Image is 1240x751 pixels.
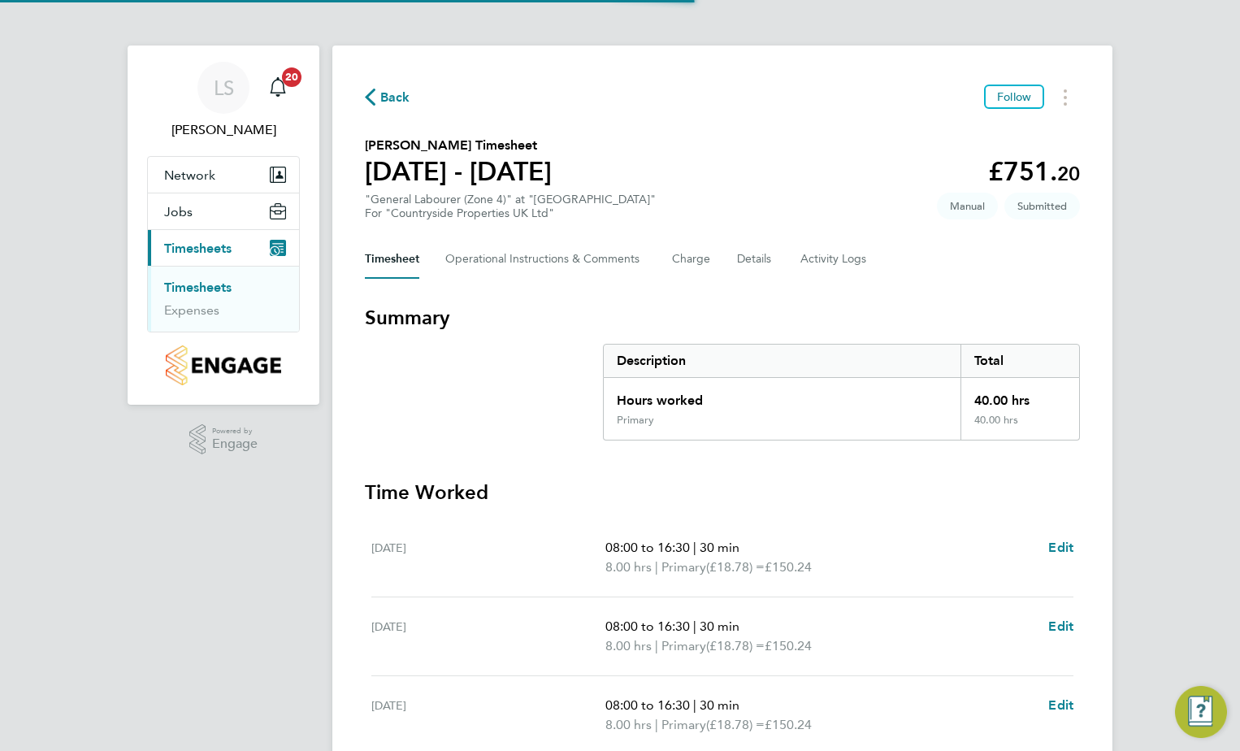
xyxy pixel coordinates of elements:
[661,636,706,656] span: Primary
[365,193,656,220] div: "General Labourer (Zone 4)" at "[GEOGRAPHIC_DATA]"
[605,638,652,653] span: 8.00 hrs
[800,240,869,279] button: Activity Logs
[166,345,280,385] img: countryside-properties-logo-retina.png
[988,156,1080,187] app-decimal: £751.
[693,540,696,555] span: |
[147,120,300,140] span: Lee Swanwick
[1048,538,1073,558] a: Edit
[960,378,1079,414] div: 40.00 hrs
[164,167,215,183] span: Network
[997,89,1031,104] span: Follow
[984,85,1044,109] button: Follow
[706,559,765,575] span: (£18.78) =
[1048,696,1073,715] a: Edit
[164,204,193,219] span: Jobs
[603,344,1080,441] div: Summary
[212,424,258,438] span: Powered by
[148,266,299,332] div: Timesheets
[605,717,652,732] span: 8.00 hrs
[655,559,658,575] span: |
[604,378,960,414] div: Hours worked
[371,617,605,656] div: [DATE]
[706,717,765,732] span: (£18.78) =
[605,540,690,555] span: 08:00 to 16:30
[655,717,658,732] span: |
[605,697,690,713] span: 08:00 to 16:30
[164,241,232,256] span: Timesheets
[1048,619,1073,634] span: Edit
[365,240,419,279] button: Timesheet
[765,559,812,575] span: £150.24
[214,77,234,98] span: LS
[737,240,774,279] button: Details
[189,424,258,455] a: Powered byEngage
[445,240,646,279] button: Operational Instructions & Comments
[960,414,1079,440] div: 40.00 hrs
[262,62,294,114] a: 20
[960,345,1079,377] div: Total
[700,540,739,555] span: 30 min
[128,46,319,405] nav: Main navigation
[604,345,960,377] div: Description
[1048,617,1073,636] a: Edit
[371,538,605,577] div: [DATE]
[700,619,739,634] span: 30 min
[365,87,410,107] button: Back
[1051,85,1080,110] button: Timesheets Menu
[605,559,652,575] span: 8.00 hrs
[164,280,232,295] a: Timesheets
[937,193,998,219] span: This timesheet was manually created.
[661,558,706,577] span: Primary
[365,155,552,188] h1: [DATE] - [DATE]
[212,437,258,451] span: Engage
[605,619,690,634] span: 08:00 to 16:30
[371,696,605,735] div: [DATE]
[365,305,1080,331] h3: Summary
[655,638,658,653] span: |
[661,715,706,735] span: Primary
[365,136,552,155] h2: [PERSON_NAME] Timesheet
[147,345,300,385] a: Go to home page
[148,157,299,193] button: Network
[365,206,656,220] div: For "Countryside Properties UK Ltd"
[365,480,1080,506] h3: Time Worked
[1048,540,1073,555] span: Edit
[1048,697,1073,713] span: Edit
[147,62,300,140] a: LS[PERSON_NAME]
[1175,686,1227,738] button: Engage Resource Center
[672,240,711,279] button: Charge
[765,638,812,653] span: £150.24
[164,302,219,318] a: Expenses
[693,697,696,713] span: |
[282,67,301,87] span: 20
[148,230,299,266] button: Timesheets
[693,619,696,634] span: |
[700,697,739,713] span: 30 min
[380,88,410,107] span: Back
[1004,193,1080,219] span: This timesheet is Submitted.
[706,638,765,653] span: (£18.78) =
[148,193,299,229] button: Jobs
[1057,162,1080,185] span: 20
[617,414,654,427] div: Primary
[765,717,812,732] span: £150.24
